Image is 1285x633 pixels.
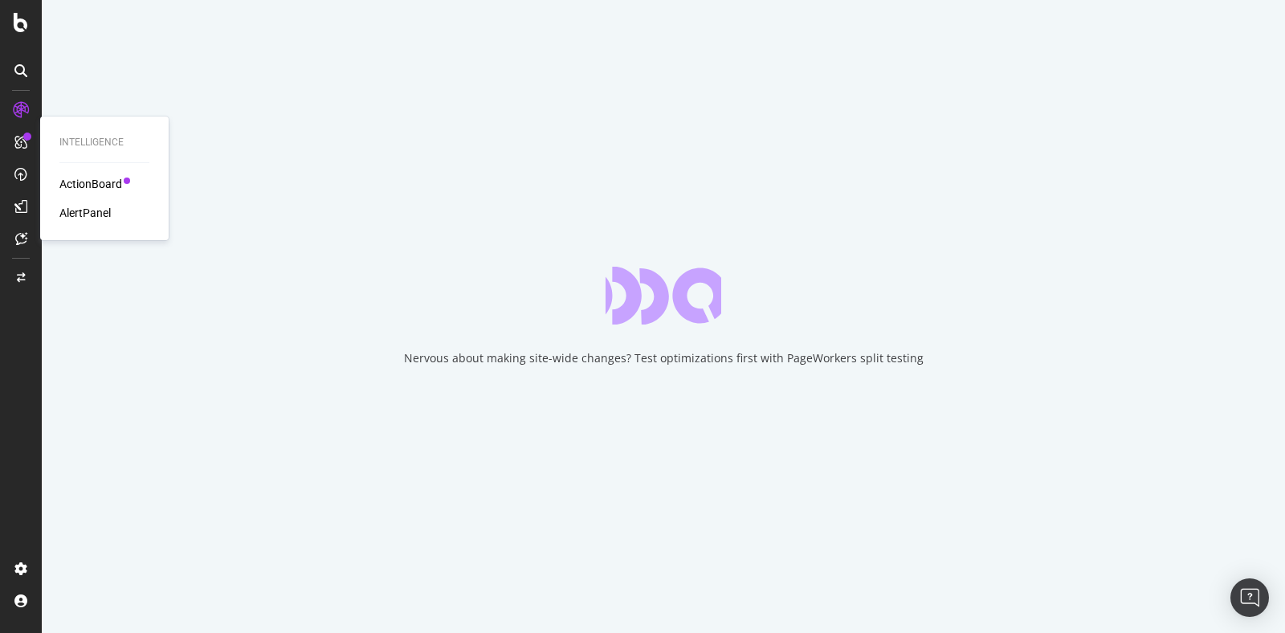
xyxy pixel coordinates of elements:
[1230,578,1269,617] div: Open Intercom Messenger
[59,176,122,192] a: ActionBoard
[606,267,721,325] div: animation
[59,136,149,149] div: Intelligence
[404,350,924,366] div: Nervous about making site-wide changes? Test optimizations first with PageWorkers split testing
[59,205,111,221] a: AlertPanel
